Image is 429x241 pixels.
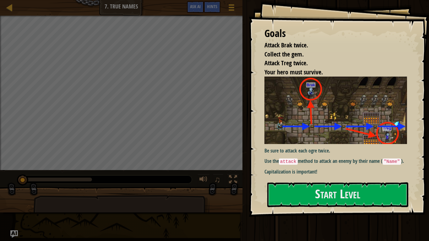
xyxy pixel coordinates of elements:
li: Attack Brak twice. [257,41,405,50]
span: Your hero must survive. [264,68,323,76]
li: Attack Treg twice. [257,59,405,68]
li: Collect the gem. [257,50,405,59]
button: Show game menu [224,1,239,16]
div: Goals [264,26,407,41]
span: Collect the gem. [264,50,304,58]
button: ♫ [213,174,224,187]
code: "Name" [383,158,401,165]
code: attack [279,158,298,165]
button: Ask AI [187,1,204,13]
p: Use the method to attack an enemy by their name ( ). [264,158,412,165]
img: True names [264,77,412,144]
span: ♫ [214,175,220,184]
p: Capitalization is important! [264,168,412,175]
button: Start Level [267,182,408,207]
button: Toggle fullscreen [227,174,239,187]
span: Attack Brak twice. [264,41,308,49]
button: Ask AI [10,230,18,238]
p: Be sure to attack each ogre twice. [264,147,412,154]
span: Ask AI [190,3,201,9]
li: Your hero must survive. [257,68,405,77]
span: Hints [207,3,217,9]
span: Attack Treg twice. [264,59,308,67]
button: Adjust volume [197,174,210,187]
